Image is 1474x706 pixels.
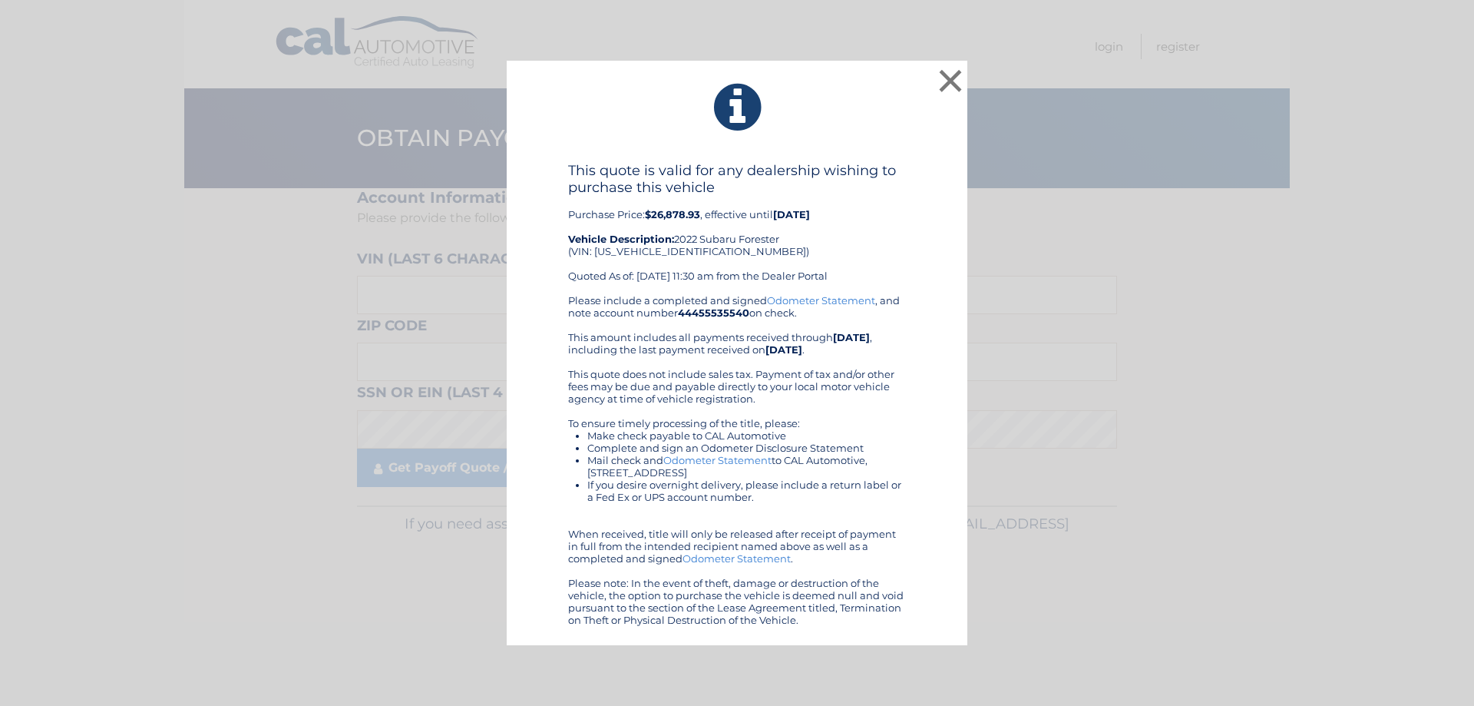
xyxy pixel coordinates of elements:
[587,429,906,442] li: Make check payable to CAL Automotive
[568,233,674,245] strong: Vehicle Description:
[587,442,906,454] li: Complete and sign an Odometer Disclosure Statement
[587,454,906,479] li: Mail check and to CAL Automotive, [STREET_ADDRESS]
[765,343,802,356] b: [DATE]
[678,307,749,319] b: 44455535540
[645,208,700,220] b: $26,878.93
[568,162,906,196] h4: This quote is valid for any dealership wishing to purchase this vehicle
[682,552,791,565] a: Odometer Statement
[663,454,772,466] a: Odometer Statement
[568,294,906,626] div: Please include a completed and signed , and note account number on check. This amount includes al...
[773,208,810,220] b: [DATE]
[767,294,875,307] a: Odometer Statement
[833,331,870,343] b: [DATE]
[568,162,906,294] div: Purchase Price: , effective until 2022 Subaru Forester (VIN: [US_VEHICLE_IDENTIFICATION_NUMBER]) ...
[935,65,966,96] button: ×
[587,479,906,503] li: If you desire overnight delivery, please include a return label or a Fed Ex or UPS account number.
